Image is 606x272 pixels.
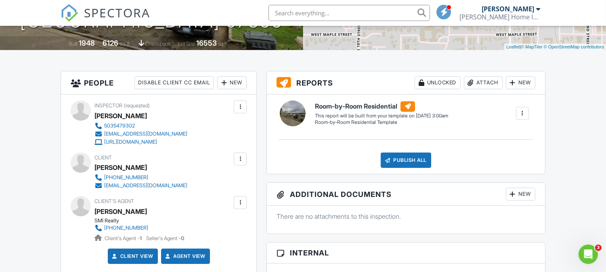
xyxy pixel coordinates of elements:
img: The Best Home Inspection Software - Spectora [61,4,78,22]
div: Attach [464,76,503,89]
h3: Internal [267,243,545,264]
h3: People [61,71,256,94]
div: 16553 [196,39,217,47]
div: Publish All [381,153,431,168]
div: 1948 [79,39,95,47]
div: Room-by-Room Residential Template [315,119,448,126]
span: sq.ft. [218,41,228,47]
h3: Reports [267,71,545,94]
div: New [506,188,535,201]
span: (requested) [124,103,150,109]
div: [PHONE_NUMBER] [104,225,148,231]
div: [EMAIL_ADDRESS][DOMAIN_NAME] [104,182,187,189]
a: Client View [111,252,153,260]
div: [PERSON_NAME] [482,5,534,13]
a: [PHONE_NUMBER] [94,174,187,182]
span: Seller's Agent - [146,235,184,241]
a: [URL][DOMAIN_NAME] [94,138,187,146]
div: Unlocked [415,76,461,89]
div: | [504,44,606,50]
a: Leaflet [506,44,520,49]
div: New [506,76,535,89]
div: [PERSON_NAME] [94,110,147,122]
a: [PHONE_NUMBER] [94,224,178,232]
strong: 1 [140,235,142,241]
div: 6126 [103,39,118,47]
div: Tom Ross Home Inspection LLC OCHI#2190 CCB# 222352 [459,13,540,21]
input: Search everything... [268,5,430,21]
div: [PERSON_NAME] [94,161,147,174]
a: © MapTiler [521,44,543,49]
div: [EMAIL_ADDRESS][DOMAIN_NAME] [104,131,187,137]
span: Built [69,41,78,47]
div: 5035479302 [104,123,135,129]
strong: 0 [181,235,184,241]
span: Inspector [94,103,122,109]
p: There are no attachments to this inspection. [277,212,535,221]
a: SPECTORA [61,11,150,28]
div: New [217,76,247,89]
span: sq. ft. [120,41,131,47]
a: © OpenStreetMap contributors [544,44,604,49]
h3: Additional Documents [267,183,545,206]
span: Client [94,155,112,161]
div: [URL][DOMAIN_NAME] [104,139,157,145]
span: 3 [595,245,602,251]
span: Client's Agent - [105,235,143,241]
a: [EMAIL_ADDRESS][DOMAIN_NAME] [94,130,187,138]
a: [PERSON_NAME] [94,205,147,218]
a: 5035479302 [94,122,187,130]
div: Disable Client CC Email [134,76,214,89]
a: Agent View [164,252,205,260]
iframe: Intercom live chat [579,245,598,264]
span: SPECTORA [84,4,150,21]
div: [PHONE_NUMBER] [104,174,148,181]
span: Client's Agent [94,198,134,204]
span: crawlspace [145,41,170,47]
span: Lot Size [178,41,195,47]
a: [EMAIL_ADDRESS][DOMAIN_NAME] [94,182,187,190]
h6: Room-by-Room Residential [315,101,448,112]
div: SMI Realty [94,218,184,224]
div: This report will be built from your template on [DATE] 3:00am [315,113,448,119]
